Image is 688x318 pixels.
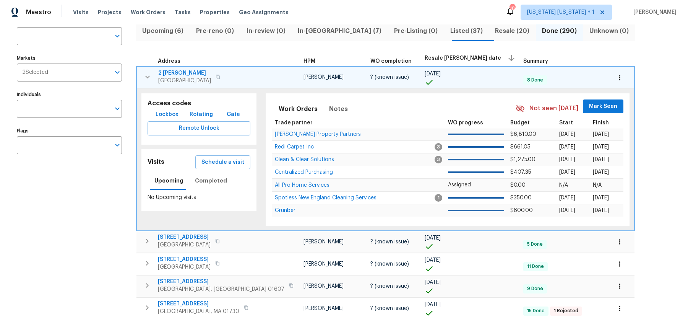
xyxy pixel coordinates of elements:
span: Projects [98,8,122,16]
button: Remote Unlock [148,121,250,135]
button: Rotating [187,108,216,122]
span: $600.00 [510,208,533,213]
span: 8 Done [524,77,546,83]
span: Properties [200,8,230,16]
button: Gate [221,108,245,122]
span: 5 Done [524,241,546,248]
span: $6,810.00 [510,132,536,137]
span: 1 [435,194,442,202]
span: Lockbox [156,110,178,119]
span: 15 Done [524,308,548,314]
button: Open [112,67,123,78]
span: Spotless New England Cleaning Services [275,195,376,201]
span: Pre-reno (0) [195,26,236,36]
span: [DATE] [425,280,441,285]
span: Notes [329,104,348,114]
span: HPM [303,59,315,64]
span: [PERSON_NAME] [630,8,677,16]
span: Work Orders [131,8,166,16]
span: [GEOGRAPHIC_DATA], [GEOGRAPHIC_DATA] 01607 [158,285,284,293]
span: Resale [PERSON_NAME] date [425,55,501,61]
span: ? (known issue) [370,75,409,80]
label: Individuals [17,92,122,97]
span: 9 Done [524,285,546,292]
a: Redi Carpet Inc [275,145,314,149]
span: [PERSON_NAME] Property Partners [275,132,361,137]
span: Unknown (0) [587,26,630,36]
span: Upcoming (6) [141,26,185,36]
span: 2 Selected [22,69,48,76]
button: Mark Seen [583,99,623,114]
span: Maestro [26,8,51,16]
span: Remote Unlock [154,124,244,133]
span: Schedule a visit [201,158,244,167]
a: Clean & Clear Solutions [275,157,334,162]
span: Done (290) [540,26,579,36]
span: Start [559,120,573,126]
span: 11 Done [524,263,547,270]
span: Geo Assignments [239,8,289,16]
span: [STREET_ADDRESS] [158,300,239,308]
span: [DATE] [593,144,609,150]
button: Open [112,140,123,150]
span: [GEOGRAPHIC_DATA] [158,77,211,85]
a: Grunber [275,208,295,213]
span: 3 [435,156,442,163]
span: Visits [73,8,89,16]
p: No Upcoming visits [148,194,250,202]
span: [DATE] [425,258,441,263]
span: [PERSON_NAME] [303,306,344,311]
button: Open [112,103,123,114]
div: 18 [510,5,515,12]
span: [DATE] [559,170,575,175]
span: [DATE] [425,235,441,241]
span: N/A [593,183,602,188]
span: ? (known issue) [370,261,409,267]
span: WO completion [370,59,412,64]
span: [DATE] [593,195,609,201]
span: 3 [435,143,442,151]
button: Schedule a visit [195,155,250,170]
span: Completed [195,176,227,186]
span: Trade partner [275,120,313,126]
button: Lockbox [153,108,182,122]
span: Rotating [190,110,213,119]
span: [DATE] [593,157,609,162]
span: Budget [510,120,530,126]
span: Listed (37) [448,26,484,36]
span: Summary [523,59,548,64]
span: N/A [559,183,568,188]
span: 2 [PERSON_NAME] [158,69,211,77]
span: ? (known issue) [370,284,409,289]
span: [US_STATE] [US_STATE] + 1 [527,8,594,16]
span: ? (known issue) [370,306,409,311]
span: [DATE] [559,208,575,213]
a: All Pro Home Services [275,183,329,188]
span: Work Orders [279,104,318,114]
span: [STREET_ADDRESS] [158,278,284,285]
p: Assigned [448,181,505,189]
span: [DATE] [425,302,441,307]
h5: Access codes [148,99,250,108]
label: Markets [17,56,122,60]
span: [STREET_ADDRESS] [158,233,211,241]
span: [PERSON_NAME] [303,261,344,267]
span: WO progress [448,120,483,126]
span: Finish [593,120,609,126]
span: All Pro Home Services [275,183,329,188]
span: [DATE] [593,132,609,137]
span: [DATE] [559,132,575,137]
span: Centralized Purchasing [275,170,333,175]
span: Redi Carpet Inc [275,144,314,150]
span: [DATE] [593,170,609,175]
span: [GEOGRAPHIC_DATA] [158,241,211,249]
span: 1 Rejected [551,308,581,314]
span: In-[GEOGRAPHIC_DATA] (7) [296,26,383,36]
span: $1,275.00 [510,157,535,162]
label: Flags [17,129,122,133]
button: Open [112,31,123,41]
span: Pre-Listing (0) [393,26,440,36]
span: [DATE] [559,144,575,150]
span: [DATE] [559,195,575,201]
